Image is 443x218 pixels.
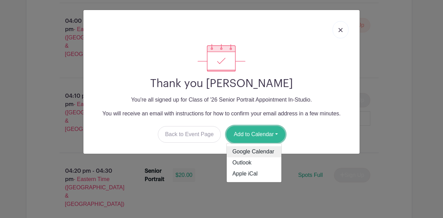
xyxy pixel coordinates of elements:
[227,158,281,169] a: Outlook
[227,169,281,180] a: Apple iCal
[198,44,245,72] img: signup_complete-c468d5dda3e2740ee63a24cb0ba0d3ce5d8a4ecd24259e683200fb1569d990c8.svg
[89,110,354,118] p: You will receive an email with instructions for how to confirm your email address in a few minutes.
[227,146,281,158] a: Google Calendar
[226,126,285,143] button: Add to Calendar
[89,96,354,104] p: You're all signed up for Class of '26 Senior Portrait Appointment In-Studio.
[158,126,221,143] a: Back to Event Page
[89,77,354,90] h2: Thank you [PERSON_NAME]
[338,28,343,32] img: close_button-5f87c8562297e5c2d7936805f587ecaba9071eb48480494691a3f1689db116b3.svg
